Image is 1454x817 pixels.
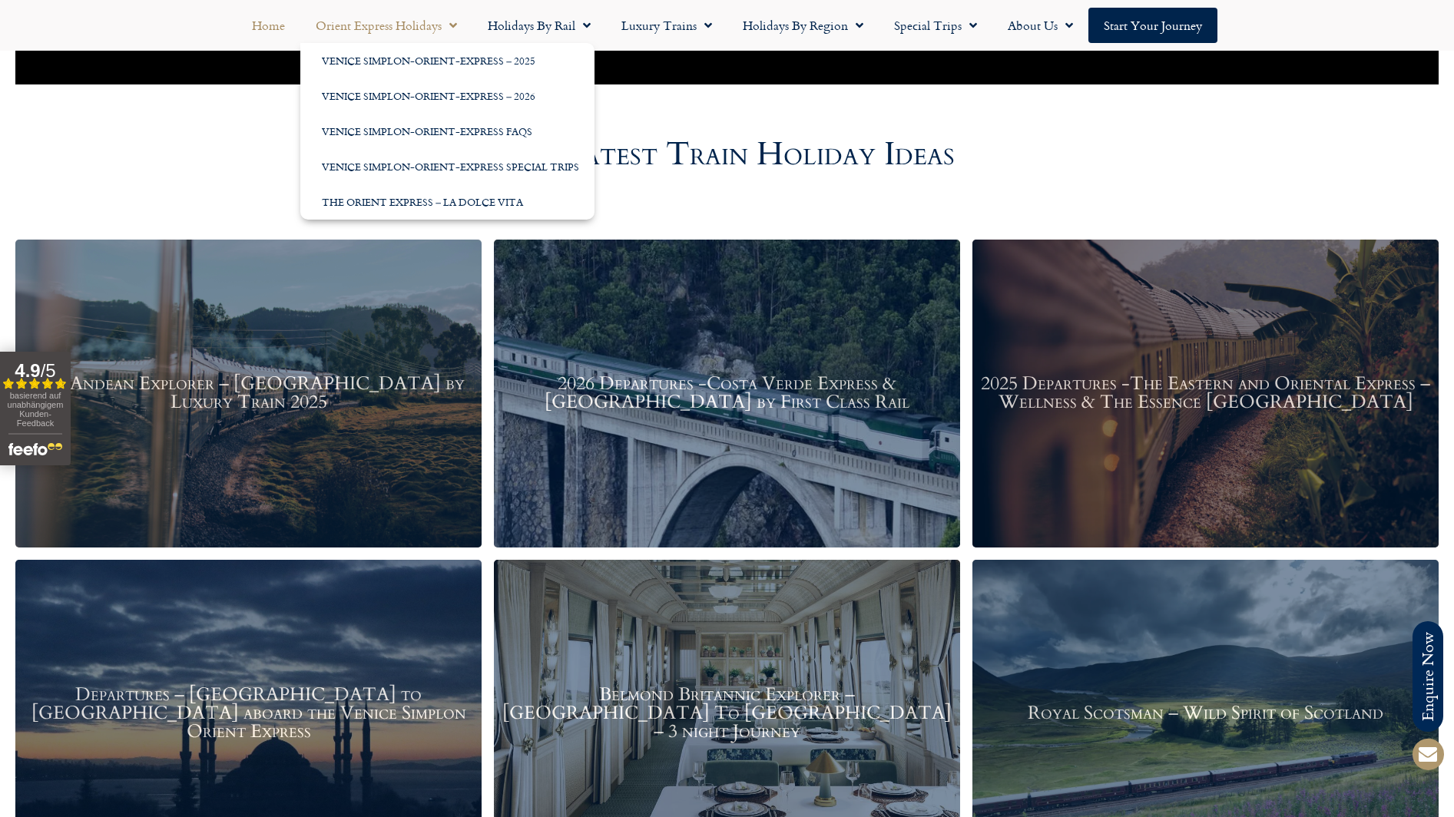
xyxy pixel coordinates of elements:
[300,184,595,220] a: The Orient Express – La Dolce Vita
[237,8,300,43] a: Home
[472,8,606,43] a: Holidays by Rail
[879,8,992,43] a: Special Trips
[313,138,1142,170] h2: Our latest Train Holiday Ideas
[300,149,595,184] a: Venice Simplon-Orient-Express Special Trips
[494,240,960,547] a: 2026 Departures -Costa Verde Express & [GEOGRAPHIC_DATA] by First Class Rail
[980,375,1431,412] h3: 2025 Departures -The Eastern and Oriental Express – Wellness & The Essence [GEOGRAPHIC_DATA]
[1088,8,1217,43] a: Start your Journey
[727,8,879,43] a: Holidays by Region
[972,240,1439,547] a: 2025 Departures -The Eastern and Oriental Express – Wellness & The Essence [GEOGRAPHIC_DATA]
[992,8,1088,43] a: About Us
[15,240,482,547] a: The Andean Explorer – [GEOGRAPHIC_DATA] by Luxury Train 2025
[606,8,727,43] a: Luxury Trains
[8,8,1446,43] nav: Menu
[980,704,1431,723] h3: Royal Scotsman – Wild Spirit of Scotland
[300,43,595,78] a: Venice Simplon-Orient-Express – 2025
[502,375,952,412] h3: 2026 Departures -Costa Verde Express & [GEOGRAPHIC_DATA] by First Class Rail
[502,686,952,741] h3: Belmond Britannic Explorer – [GEOGRAPHIC_DATA] To [GEOGRAPHIC_DATA] – 3 night Journey
[23,375,474,412] h3: The Andean Explorer – [GEOGRAPHIC_DATA] by Luxury Train 2025
[23,686,474,741] h3: Departures – [GEOGRAPHIC_DATA] to [GEOGRAPHIC_DATA] aboard the Venice Simplon Orient Express
[300,43,595,220] ul: Orient Express Holidays
[300,8,472,43] a: Orient Express Holidays
[300,78,595,114] a: Venice Simplon-Orient-Express – 2026
[300,114,595,149] a: Venice Simplon-Orient-Express FAQs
